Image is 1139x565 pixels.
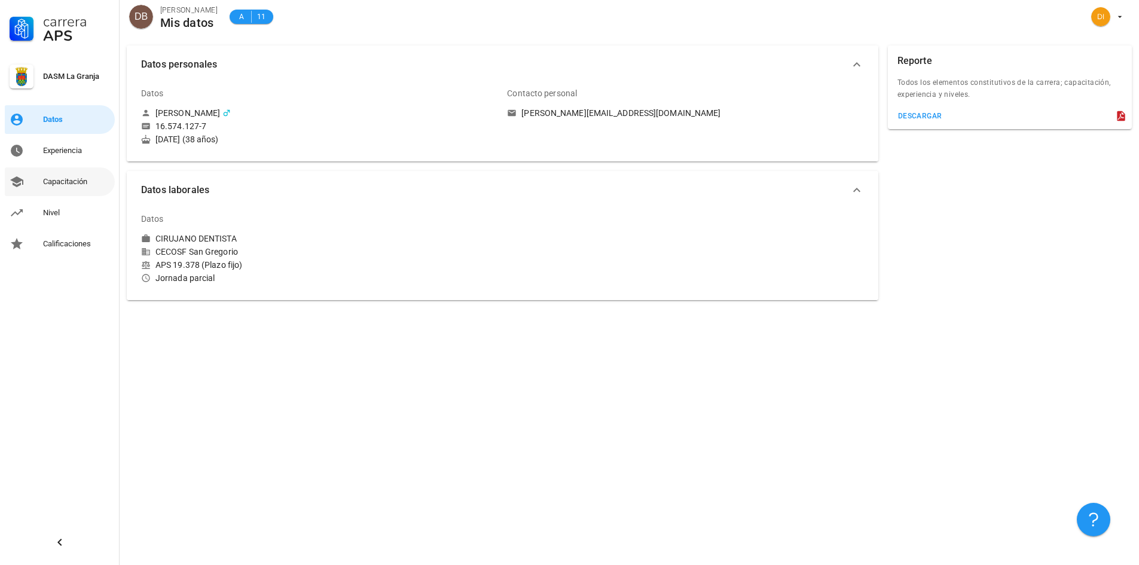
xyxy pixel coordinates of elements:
button: Datos laborales [127,171,878,209]
div: Reporte [897,45,932,77]
a: Experiencia [5,136,115,165]
span: DB [135,5,148,29]
div: [PERSON_NAME][EMAIL_ADDRESS][DOMAIN_NAME] [521,108,720,118]
div: Datos [141,79,164,108]
div: Nivel [43,208,110,218]
button: Datos personales [127,45,878,84]
div: Mis datos [160,16,218,29]
button: descargar [893,108,947,124]
div: Jornada parcial [141,273,497,283]
span: Datos personales [141,56,850,73]
div: CIRUJANO DENTISTA [155,233,237,244]
a: Datos [5,105,115,134]
div: [DATE] (38 años) [141,134,497,145]
div: Datos [43,115,110,124]
span: A [237,11,246,23]
div: avatar [1091,7,1110,26]
div: Experiencia [43,146,110,155]
a: Nivel [5,198,115,227]
a: Calificaciones [5,230,115,258]
div: 16.574.127-7 [155,121,206,132]
div: Capacitación [43,177,110,187]
span: Datos laborales [141,182,850,198]
div: Todos los elementos constitutivos de la carrera; capacitación, experiencia y niveles. [888,77,1132,108]
div: descargar [897,112,942,120]
div: DASM La Granja [43,72,110,81]
div: CECOSF San Gregorio [141,246,497,257]
div: Calificaciones [43,239,110,249]
div: [PERSON_NAME] [155,108,220,118]
div: Datos [141,204,164,233]
a: Capacitación [5,167,115,196]
div: APS [43,29,110,43]
div: APS 19.378 (Plazo fijo) [141,259,497,270]
a: [PERSON_NAME][EMAIL_ADDRESS][DOMAIN_NAME] [507,108,863,118]
div: Carrera [43,14,110,29]
div: [PERSON_NAME] [160,4,218,16]
span: 11 [256,11,266,23]
div: avatar [129,5,153,29]
div: Contacto personal [507,79,577,108]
